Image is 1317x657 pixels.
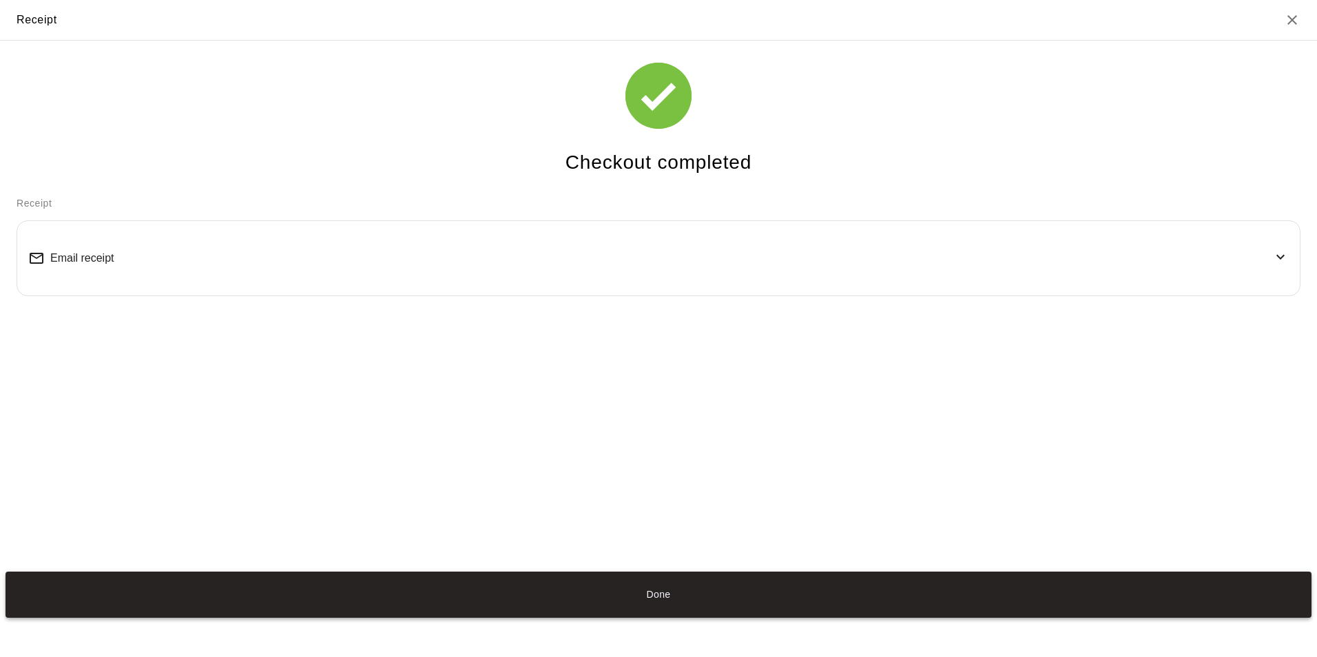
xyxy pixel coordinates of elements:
[566,151,751,175] h4: Checkout completed
[6,572,1311,618] button: Done
[1284,12,1300,28] button: Close
[17,196,1300,211] p: Receipt
[50,252,114,264] span: Email receipt
[17,11,57,29] div: Receipt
